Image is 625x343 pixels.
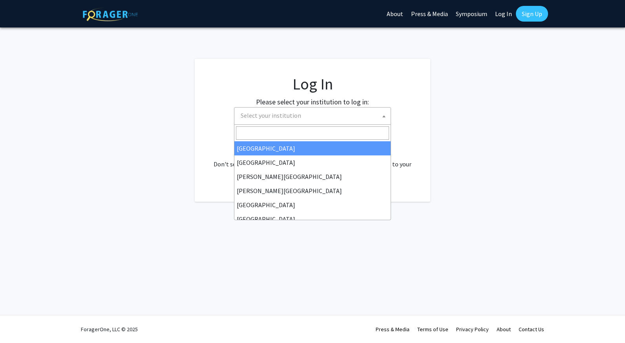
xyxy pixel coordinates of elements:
[516,6,548,22] a: Sign Up
[234,198,391,212] li: [GEOGRAPHIC_DATA]
[234,184,391,198] li: [PERSON_NAME][GEOGRAPHIC_DATA]
[83,7,138,21] img: ForagerOne Logo
[210,140,415,178] div: No account? . Don't see your institution? about bringing ForagerOne to your institution.
[234,212,391,226] li: [GEOGRAPHIC_DATA]
[234,155,391,170] li: [GEOGRAPHIC_DATA]
[376,326,409,333] a: Press & Media
[234,170,391,184] li: [PERSON_NAME][GEOGRAPHIC_DATA]
[241,111,301,119] span: Select your institution
[456,326,489,333] a: Privacy Policy
[497,326,511,333] a: About
[519,326,544,333] a: Contact Us
[238,108,391,124] span: Select your institution
[234,141,391,155] li: [GEOGRAPHIC_DATA]
[256,97,369,107] label: Please select your institution to log in:
[234,107,391,125] span: Select your institution
[210,75,415,93] h1: Log In
[417,326,448,333] a: Terms of Use
[236,126,389,140] input: Search
[81,316,138,343] div: ForagerOne, LLC © 2025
